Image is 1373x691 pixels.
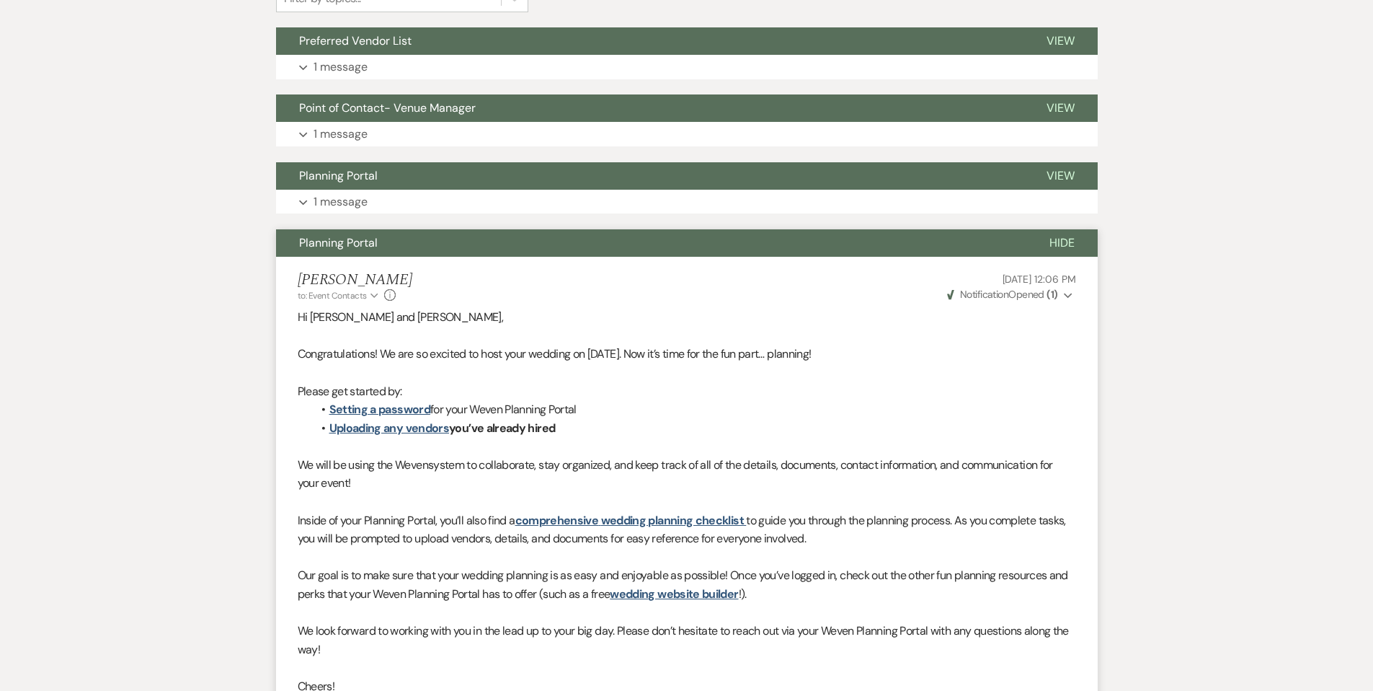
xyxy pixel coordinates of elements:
[1049,235,1075,250] span: Hide
[298,346,812,361] span: Congratulations! We are so excited to host your wedding on [DATE]. Now it’s time for the fun part...
[314,125,368,144] p: 1 message
[1047,168,1075,183] span: View
[276,55,1098,79] button: 1 message
[276,162,1023,190] button: Planning Portal
[1023,162,1098,190] button: View
[1026,229,1098,257] button: Hide
[299,168,378,183] span: Planning Portal
[947,288,1058,301] span: Opened
[739,586,747,602] span: !).
[329,421,450,436] a: Uploading any vendors
[960,288,1008,301] span: Notification
[299,33,412,48] span: Preferred Vendor List
[298,623,1069,657] span: We look forward to working with you in the lead up to your big day. Please don’t hesitate to reac...
[298,309,504,325] span: Hi [PERSON_NAME] and [PERSON_NAME],
[299,235,378,250] span: Planning Portal
[314,193,368,211] p: 1 message
[299,100,476,115] span: Point of Contact- Venue Manager
[276,27,1023,55] button: Preferred Vendor List
[298,289,381,302] button: to: Event Contacts
[276,229,1026,257] button: Planning Portal
[1023,27,1098,55] button: View
[601,513,744,528] a: wedding planning checklist
[430,402,577,417] span: for your Weven Planning Portal
[329,421,556,436] strong: you’ve already hired
[1047,100,1075,115] span: View
[329,402,430,417] a: Setting a password
[515,513,599,528] a: comprehensive
[298,271,412,289] h5: [PERSON_NAME]
[276,94,1023,122] button: Point of Contact- Venue Manager
[1003,273,1076,286] span: [DATE] 12:06 PM
[298,513,1066,547] span: to guide you through the planning process. As you complete tasks, you will be prompted to upload ...
[276,122,1098,146] button: 1 message
[298,290,367,302] span: to: Event Contacts
[314,58,368,76] p: 1 message
[610,586,738,602] a: wedding website builder
[945,287,1076,302] button: NotificationOpened (1)
[1047,288,1057,301] strong: ( 1 )
[1047,33,1075,48] span: View
[298,384,402,399] span: Please get started by:
[298,457,1053,491] span: system to collaborate, stay organized, and keep track of all of the details, documents, contact i...
[298,568,1068,602] span: Our goal is to make sure that your wedding planning is as easy and enjoyable as possible! Once yo...
[1023,94,1098,122] button: View
[276,190,1098,214] button: 1 message
[298,457,428,472] span: We will be using the Weven
[298,513,515,528] span: Inside of your Planning Portal, you’ll also find a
